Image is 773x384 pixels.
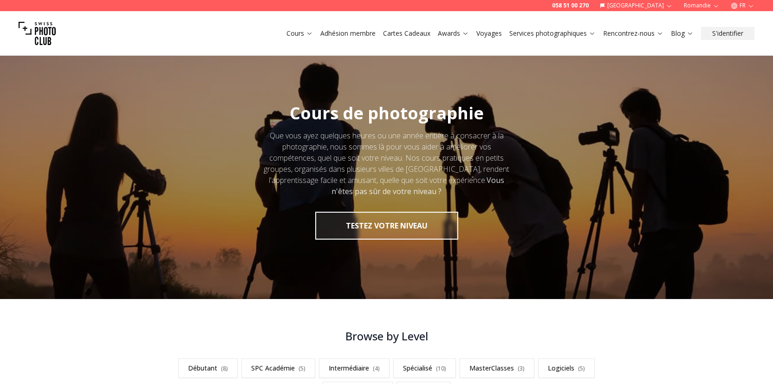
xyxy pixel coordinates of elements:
[599,27,667,40] button: Rencontrez-nous
[552,2,589,9] a: 058 51 00 270
[379,27,434,40] button: Cartes Cadeaux
[434,27,473,40] button: Awards
[315,212,458,240] button: TESTEZ VOTRE NIVEAU
[438,29,469,38] a: Awards
[671,29,694,38] a: Blog
[578,364,585,372] span: ( 5 )
[476,29,502,38] a: Voyages
[506,27,599,40] button: Services photographiques
[393,358,456,378] a: Spécialisé(10)
[319,358,390,378] a: Intermédiaire(4)
[667,27,697,40] button: Blog
[299,364,305,372] span: ( 5 )
[383,29,430,38] a: Cartes Cadeaux
[460,358,534,378] a: MasterClasses(3)
[156,329,617,344] h3: Browse by Level
[603,29,663,38] a: Rencontrez-nous
[320,29,376,38] a: Adhésion membre
[241,358,315,378] a: SPC Académie(5)
[290,102,484,124] span: Cours de photographie
[538,358,595,378] a: Logiciels(5)
[19,15,56,52] img: Swiss photo club
[286,29,313,38] a: Cours
[283,27,317,40] button: Cours
[701,27,754,40] button: S'identifier
[221,364,228,372] span: ( 8 )
[317,27,379,40] button: Adhésion membre
[373,364,380,372] span: ( 4 )
[436,364,446,372] span: ( 10 )
[260,130,513,197] div: Que vous ayez quelques heures ou une année entière à consacrer à la photographie, nous sommes là ...
[473,27,506,40] button: Voyages
[509,29,596,38] a: Services photographiques
[178,358,238,378] a: Débutant(8)
[518,364,525,372] span: ( 3 )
